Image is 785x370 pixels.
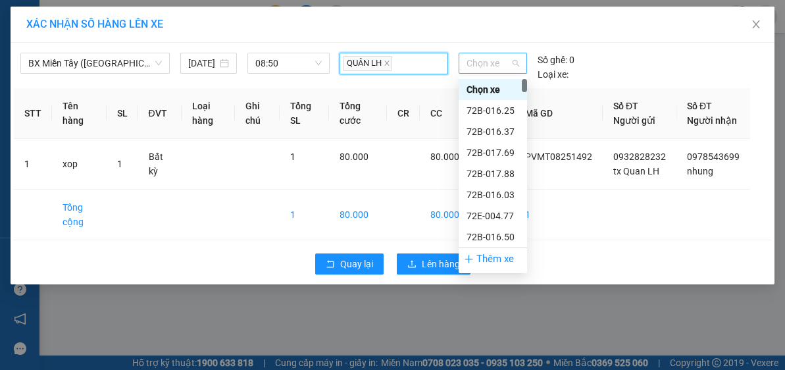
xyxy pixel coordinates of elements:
span: 0932828232 [613,151,666,162]
span: BX Miền Tây (Hàng Ngoài) [28,53,162,73]
div: nhung [125,43,238,59]
div: HANG NGOAI [125,11,238,43]
td: 1 [14,139,52,190]
th: CC [420,88,470,139]
span: Quay lại [340,257,373,271]
th: CR [387,88,420,139]
span: Số ĐT [687,101,712,111]
div: 72B-016.50 [467,230,519,244]
span: Nhận: [125,13,157,26]
td: Tổng cộng [52,190,107,240]
span: rollback [326,259,335,270]
div: 72B-016.03 [459,184,527,205]
div: 0978543699 [125,59,238,77]
span: p my [144,77,187,100]
div: 72B-016.37 [467,124,519,139]
div: PV Miền Tây [11,11,116,27]
td: Bất kỳ [138,139,182,190]
span: plus [464,254,474,264]
th: Tên hàng [52,88,107,139]
th: Mã GD [515,88,603,139]
div: Thêm xe [459,248,527,271]
td: 80.000 [329,190,388,240]
div: 72B-017.88 [467,167,519,181]
span: Người nhận [687,115,737,126]
div: 72B-016.03 [467,188,519,202]
input: 12/08/2025 [188,56,216,70]
span: Người gửi [613,115,655,126]
span: DĐ: [125,84,144,98]
td: 1 [280,190,328,240]
button: rollbackQuay lại [315,253,384,275]
th: ĐVT [138,88,182,139]
span: 80.000 [340,151,368,162]
span: Gửi: [11,13,32,26]
th: Ghi chú [235,88,280,139]
span: Loại xe: [538,67,569,82]
div: 0932828232 [11,43,116,61]
span: 80.000 [430,151,459,162]
span: Số ghế: [538,53,567,67]
div: 72B-017.69 [459,142,527,163]
td: xop [52,139,107,190]
div: 72E-004.77 [459,205,527,226]
span: 0978543699 [687,151,740,162]
span: Chọn xe [467,53,519,73]
button: uploadLên hàng [397,253,470,275]
span: close [751,19,761,30]
span: 08:50 [255,53,322,73]
div: 72B-016.25 [467,103,519,118]
div: 72B-016.25 [459,100,527,121]
span: PVMT08251492 [525,151,592,162]
span: QUÂN LH [343,56,392,71]
span: 1 [290,151,295,162]
div: 72B-016.50 [459,226,527,248]
th: Tổng cước [329,88,388,139]
th: Loại hàng [182,88,235,139]
div: 72B-017.69 [467,145,519,160]
div: 72B-017.88 [459,163,527,184]
div: 0 [538,53,574,67]
div: 72B-016.37 [459,121,527,142]
span: upload [407,259,417,270]
div: tx Quan LH [11,27,116,43]
th: Tổng SL [280,88,328,139]
span: Lên hàng [422,257,460,271]
span: Số ĐT [613,101,638,111]
td: 80.000 [420,190,470,240]
div: Chọn xe [459,79,527,100]
div: Chọn xe [467,82,519,97]
td: 1 [515,190,603,240]
span: close [384,60,390,66]
button: Close [738,7,774,43]
div: 72E-004.77 [467,209,519,223]
span: tx Quan LH [613,166,659,176]
span: nhung [687,166,713,176]
span: 1 [117,159,122,169]
th: SL [107,88,138,139]
div: 0357117173 [PERSON_NAME] [11,61,116,93]
th: STT [14,88,52,139]
span: XÁC NHẬN SỐ HÀNG LÊN XE [26,18,163,30]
